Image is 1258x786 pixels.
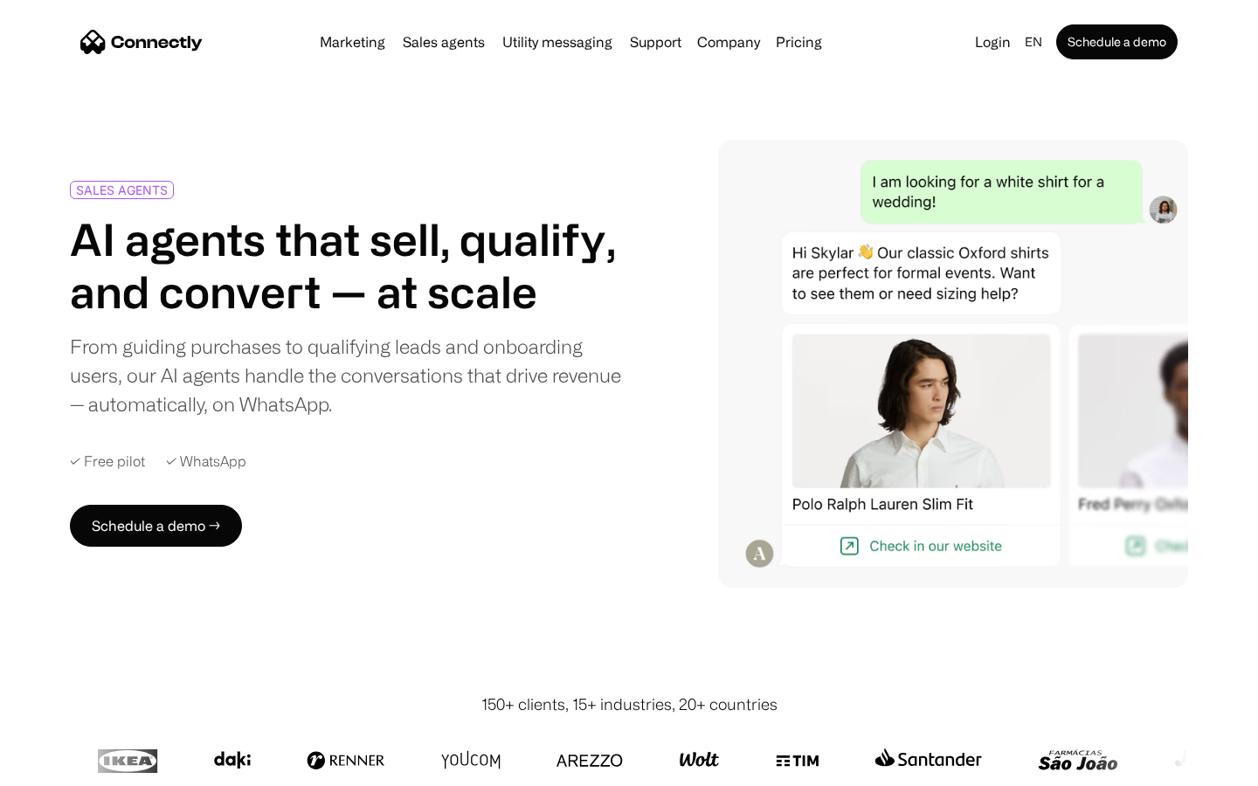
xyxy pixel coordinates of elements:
[76,183,168,196] div: SALES AGENTS
[70,213,622,318] h1: AI agents that sell, qualify, and convert — at scale
[396,35,492,49] a: Sales agents
[17,754,105,780] aside: Language selected: English
[1025,30,1042,54] div: en
[70,505,242,547] a: Schedule a demo →
[166,453,246,470] div: ✓ WhatsApp
[1056,24,1178,59] a: Schedule a demo
[769,35,829,49] a: Pricing
[313,35,392,49] a: Marketing
[70,332,622,418] div: From guiding purchases to qualifying leads and onboarding users, our AI agents handle the convers...
[70,453,145,470] div: ✓ Free pilot
[697,30,760,54] div: Company
[495,35,619,49] a: Utility messaging
[481,693,778,716] div: 150+ clients, 15+ industries, 20+ countries
[623,35,688,49] a: Support
[35,755,105,780] ul: Language list
[968,30,1018,54] a: Login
